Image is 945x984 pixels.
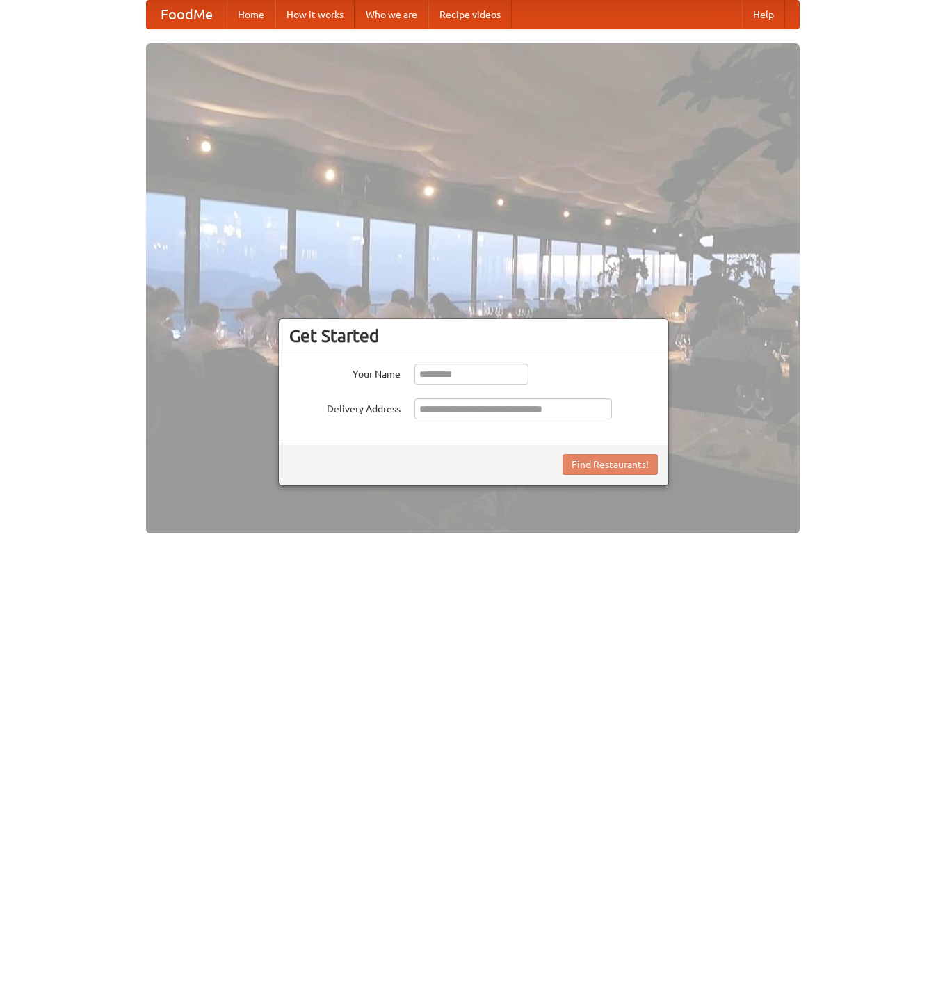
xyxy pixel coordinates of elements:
[355,1,428,29] a: Who we are
[147,1,227,29] a: FoodMe
[289,325,658,346] h3: Get Started
[289,398,401,416] label: Delivery Address
[563,454,658,475] button: Find Restaurants!
[227,1,275,29] a: Home
[275,1,355,29] a: How it works
[289,364,401,381] label: Your Name
[428,1,512,29] a: Recipe videos
[742,1,785,29] a: Help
